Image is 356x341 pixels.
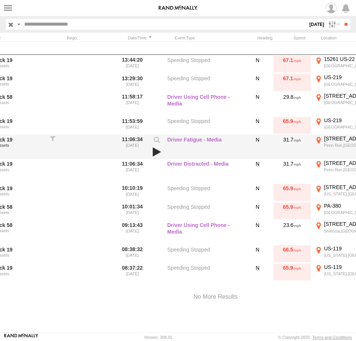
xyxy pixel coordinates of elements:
div: © Copyright 2025 - [278,335,352,340]
label: Speeding Stopped [167,202,242,220]
label: 08:38:32 [DATE] [118,245,146,262]
a: Terms and Conditions [313,335,352,340]
div: 31.7 [274,135,311,158]
div: N [245,221,271,244]
label: Speeding Stopped [167,74,242,91]
div: Filter to this asset's events [49,135,56,158]
label: Speeding Stopped [167,264,242,281]
div: 31.7 [274,160,311,183]
img: rand-logo.svg [159,6,197,11]
div: 67.1 [274,56,311,73]
label: Driver Using Cell Phone - Media [167,92,242,116]
div: 65.9 [274,264,311,281]
div: 29.8 [274,92,311,116]
div: 67.1 [274,74,311,91]
div: N [245,264,271,281]
div: N [245,202,271,220]
a: View Attached Media (Video) [151,147,163,157]
div: N [245,56,271,73]
label: Driver Distracted - Media [167,160,242,183]
label: 11:58:17 [DATE] [118,92,146,116]
div: 65.9 [274,202,311,220]
div: Click to Sort [126,35,154,40]
label: 09:13:43 [DATE] [118,221,146,244]
label: Driver Fatigue - Media [167,135,242,158]
label: Speeding Stopped [167,117,242,134]
div: N [245,117,271,134]
div: Version: 308.01 [144,335,172,340]
div: 65.9 [274,117,311,134]
div: N [245,184,271,201]
label: 13:29:30 [DATE] [118,74,146,91]
label: Search Query [16,19,22,30]
label: 08:37:22 [DATE] [118,264,146,281]
label: 13:44:20 [DATE] [118,56,146,73]
label: 11:53:59 [DATE] [118,117,146,134]
div: 65.9 [274,184,311,201]
div: N [245,245,271,262]
label: 11:06:34 [DATE] [118,160,146,183]
label: Search Filter Options [326,19,342,30]
div: 23.6 [274,221,311,244]
a: Visit our Website [4,334,38,341]
label: Speeding Stopped [167,245,242,262]
label: Driver Using Cell Phone - Media [167,221,242,244]
div: N [245,160,271,183]
label: Speeding Stopped [167,56,242,73]
label: 10:01:34 [DATE] [118,202,146,220]
div: N [245,135,271,158]
div: N [245,92,271,116]
label: View Event Parameters [151,136,163,147]
label: 11:06:34 [DATE] [118,135,146,158]
label: Speeding Stopped [167,184,242,201]
label: 10:10:19 [DATE] [118,184,146,201]
label: [DATE] [308,19,326,30]
div: N [245,74,271,91]
div: 66.5 [274,245,311,262]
